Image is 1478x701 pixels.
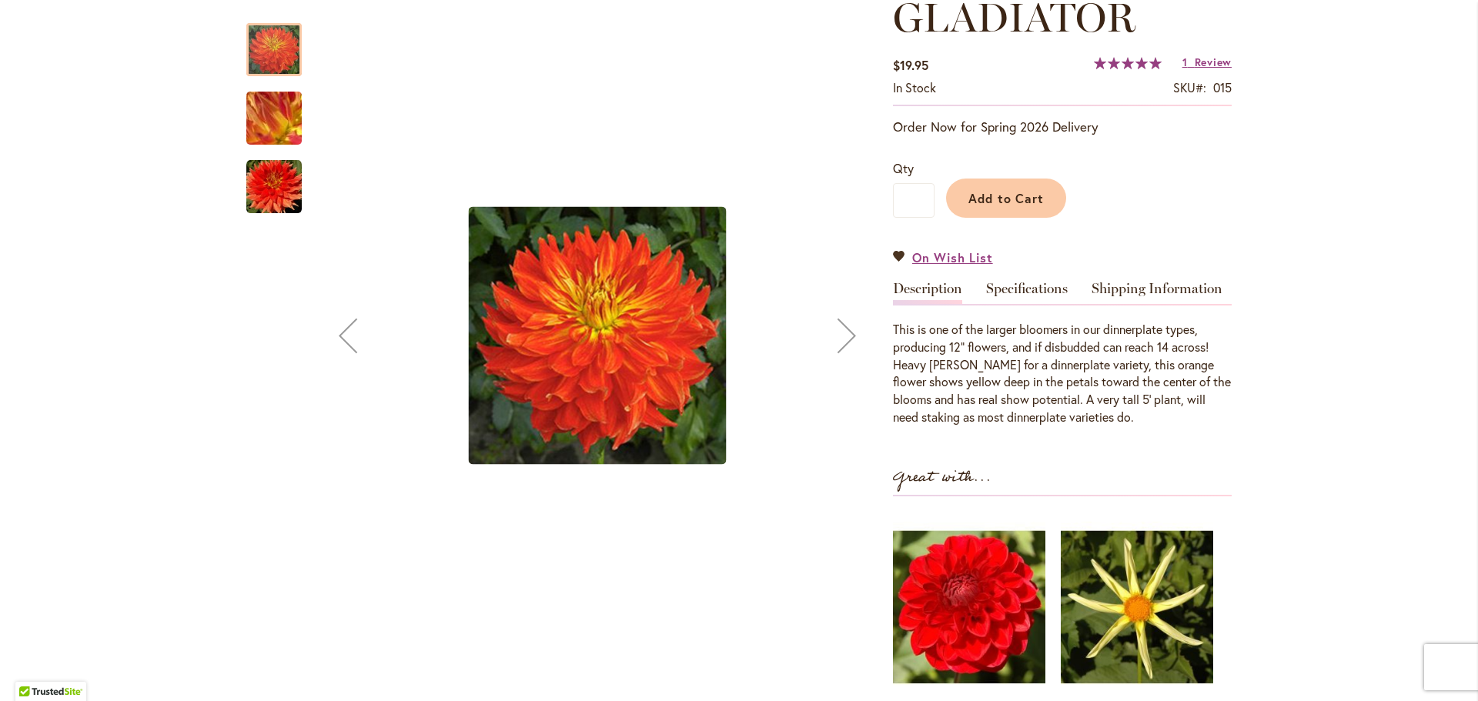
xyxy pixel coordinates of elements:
[968,190,1045,206] span: Add to Cart
[317,8,878,664] div: Gladiator
[1195,55,1232,69] span: Review
[12,646,55,689] iframe: Launch Accessibility Center
[816,8,878,664] button: Next
[317,8,379,664] button: Previous
[1213,79,1232,97] div: 015
[1182,55,1232,69] a: 1 Review
[1182,55,1188,69] span: 1
[317,8,948,664] div: Product Images
[986,282,1068,304] a: Specifications
[893,282,962,304] a: Description
[1092,282,1222,304] a: Shipping Information
[893,465,991,490] strong: Great with...
[893,249,993,266] a: On Wish List
[893,321,1232,426] div: This is one of the larger bloomers in our dinnerplate types, producing 12" flowers, and if disbud...
[893,160,914,176] span: Qty
[946,179,1066,218] button: Add to Cart
[246,145,302,213] div: Gladiator
[1094,57,1162,69] div: 100%
[893,79,936,95] span: In stock
[893,57,928,73] span: $19.95
[912,249,993,266] span: On Wish List
[246,159,302,215] img: Gladiator
[893,118,1232,136] p: Order Now for Spring 2026 Delivery
[893,79,936,97] div: Availability
[246,8,317,76] div: Gladiator
[1173,79,1206,95] strong: SKU
[469,207,727,465] img: Gladiator
[893,282,1232,426] div: Detailed Product Info
[317,8,878,664] div: GladiatorGladiatorGladiator
[246,76,317,145] div: Gladiator
[219,77,329,160] img: Gladiator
